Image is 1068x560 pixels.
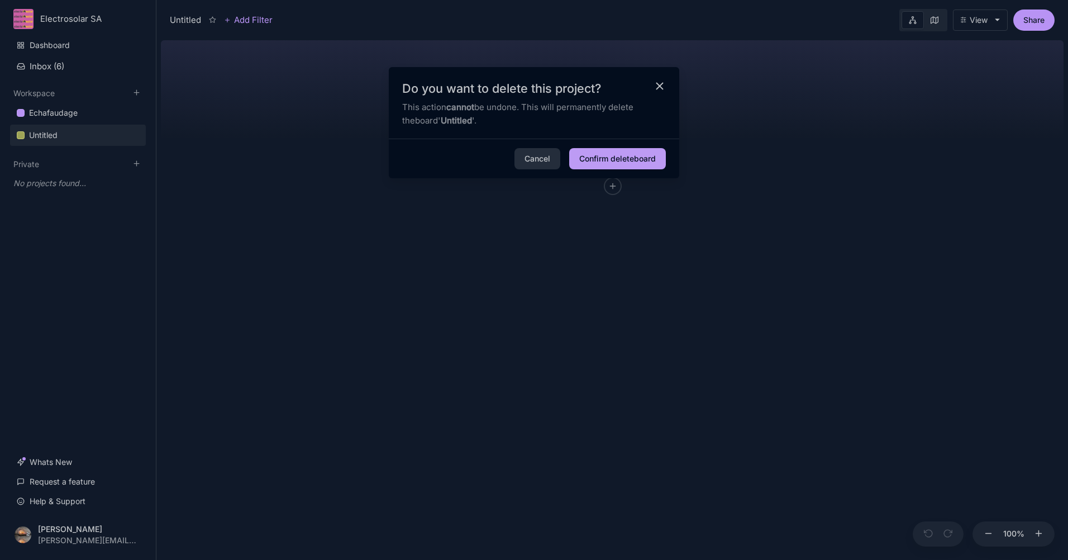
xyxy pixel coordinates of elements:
button: Confirm deleteboard [569,148,666,169]
strong: Untitled [441,115,472,126]
h3: Do you want to delete this project? [402,80,666,96]
button: close modal [654,80,666,93]
p: This action be undone. This will permanently delete the board ' ' . [402,101,666,127]
button: Cancel [514,148,560,169]
strong: cannot [446,102,474,112]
